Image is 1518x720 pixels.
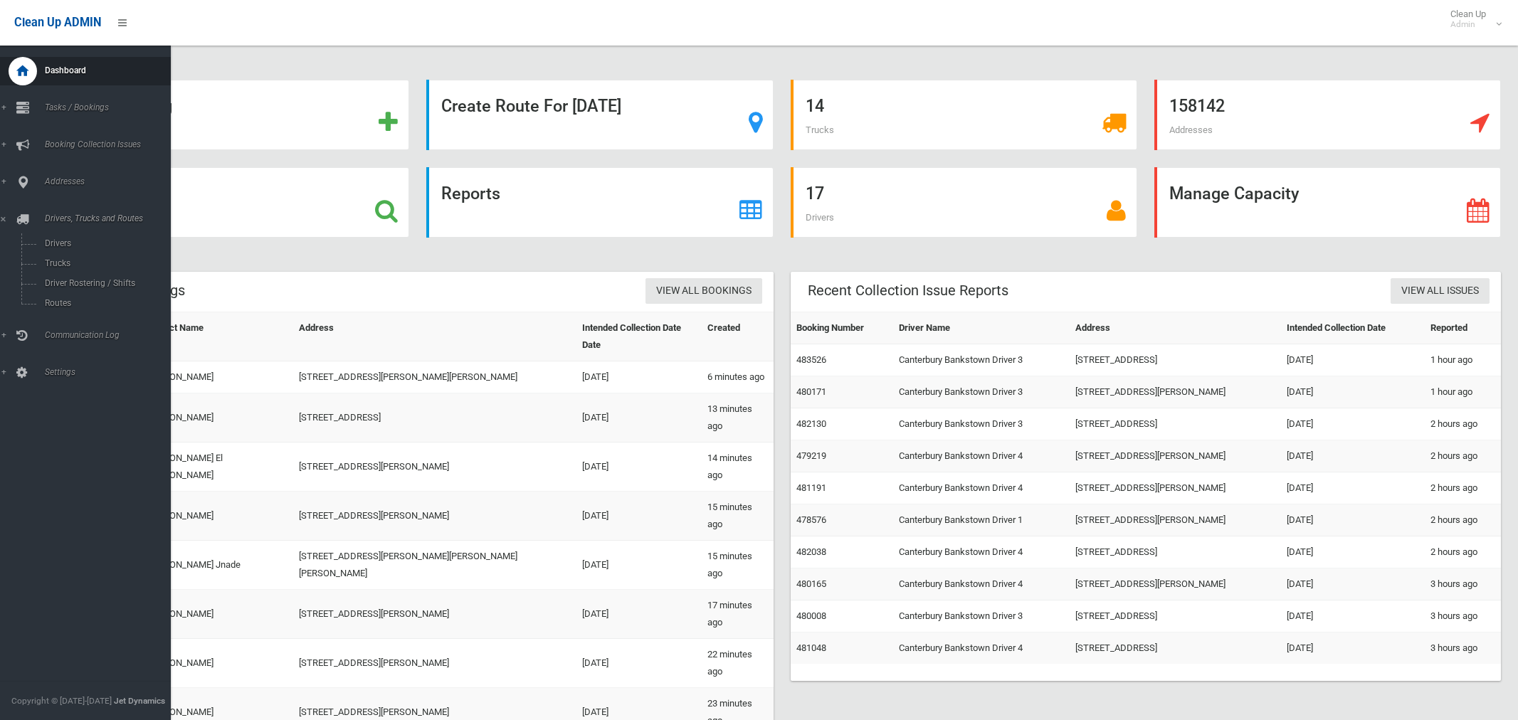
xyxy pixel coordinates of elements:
[702,393,773,443] td: 13 minutes ago
[1450,19,1486,30] small: Admin
[1169,125,1213,135] span: Addresses
[1070,344,1280,376] td: [STREET_ADDRESS]
[1281,600,1425,632] td: [DATE]
[576,443,702,492] td: [DATE]
[293,393,577,443] td: [STREET_ADDRESS]
[1443,9,1500,30] span: Clean Up
[1281,536,1425,568] td: [DATE]
[791,277,1026,305] header: Recent Collection Issue Reports
[1425,600,1501,632] td: 3 hours ago
[1425,632,1501,665] td: 3 hours ago
[41,238,159,248] span: Drivers
[893,376,1070,408] td: Canterbury Bankstown Driver 3
[41,258,159,268] span: Trucks
[806,212,834,223] span: Drivers
[893,600,1070,632] td: Canterbury Bankstown Driver 3
[1070,504,1280,536] td: [STREET_ADDRESS][PERSON_NAME]
[645,278,762,305] a: View All Bookings
[1281,408,1425,440] td: [DATE]
[293,639,577,688] td: [STREET_ADDRESS][PERSON_NAME]
[893,632,1070,665] td: Canterbury Bankstown Driver 4
[791,167,1137,238] a: 17 Drivers
[293,443,577,492] td: [STREET_ADDRESS][PERSON_NAME]
[576,590,702,639] td: [DATE]
[576,361,702,393] td: [DATE]
[11,696,112,706] span: Copyright © [DATE]-[DATE]
[1070,600,1280,632] td: [STREET_ADDRESS]
[796,546,826,557] a: 482038
[702,443,773,492] td: 14 minutes ago
[893,536,1070,568] td: Canterbury Bankstown Driver 4
[293,541,577,590] td: [STREET_ADDRESS][PERSON_NAME][PERSON_NAME][PERSON_NAME]
[893,504,1070,536] td: Canterbury Bankstown Driver 1
[806,125,834,135] span: Trucks
[1425,344,1501,376] td: 1 hour ago
[1070,440,1280,472] td: [STREET_ADDRESS][PERSON_NAME]
[139,492,293,541] td: [PERSON_NAME]
[702,361,773,393] td: 6 minutes ago
[1070,408,1280,440] td: [STREET_ADDRESS]
[702,492,773,541] td: 15 minutes ago
[139,590,293,639] td: [PERSON_NAME]
[41,278,159,288] span: Driver Rostering / Shifts
[41,176,171,186] span: Addresses
[796,482,826,493] a: 481191
[1425,440,1501,472] td: 2 hours ago
[1169,96,1225,116] strong: 158142
[41,298,159,308] span: Routes
[893,472,1070,504] td: Canterbury Bankstown Driver 4
[702,639,773,688] td: 22 minutes ago
[1070,568,1280,600] td: [STREET_ADDRESS][PERSON_NAME]
[1281,632,1425,665] td: [DATE]
[114,696,165,706] strong: Jet Dynamics
[796,386,826,397] a: 480171
[1281,344,1425,376] td: [DATE]
[806,96,824,116] strong: 14
[139,443,293,492] td: [PERSON_NAME] El [PERSON_NAME]
[139,393,293,443] td: [PERSON_NAME]
[702,590,773,639] td: 17 minutes ago
[1070,472,1280,504] td: [STREET_ADDRESS][PERSON_NAME]
[576,639,702,688] td: [DATE]
[63,80,409,150] a: Add Booking
[139,541,293,590] td: [PERSON_NAME] Jnade
[1154,167,1501,238] a: Manage Capacity
[796,450,826,461] a: 479219
[1281,440,1425,472] td: [DATE]
[893,568,1070,600] td: Canterbury Bankstown Driver 4
[1425,408,1501,440] td: 2 hours ago
[1281,568,1425,600] td: [DATE]
[893,312,1070,344] th: Driver Name
[1425,504,1501,536] td: 2 hours ago
[41,367,171,377] span: Settings
[139,361,293,393] td: [PERSON_NAME]
[576,312,702,361] th: Intended Collection Date Date
[41,102,171,112] span: Tasks / Bookings
[41,139,171,149] span: Booking Collection Issues
[796,514,826,525] a: 478576
[1154,80,1501,150] a: 158142 Addresses
[1169,184,1299,203] strong: Manage Capacity
[796,418,826,429] a: 482130
[1070,376,1280,408] td: [STREET_ADDRESS][PERSON_NAME]
[41,65,171,75] span: Dashboard
[41,330,171,340] span: Communication Log
[1425,568,1501,600] td: 3 hours ago
[14,16,101,29] span: Clean Up ADMIN
[1425,312,1501,344] th: Reported
[796,610,826,621] a: 480008
[1281,504,1425,536] td: [DATE]
[1425,376,1501,408] td: 1 hour ago
[1070,312,1280,344] th: Address
[893,408,1070,440] td: Canterbury Bankstown Driver 3
[63,167,409,238] a: Search
[796,642,826,653] a: 481048
[139,312,293,361] th: Contact Name
[791,312,894,344] th: Booking Number
[576,541,702,590] td: [DATE]
[1425,472,1501,504] td: 2 hours ago
[293,312,577,361] th: Address
[1070,632,1280,665] td: [STREET_ADDRESS]
[1070,536,1280,568] td: [STREET_ADDRESS]
[41,213,171,223] span: Drivers, Trucks and Routes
